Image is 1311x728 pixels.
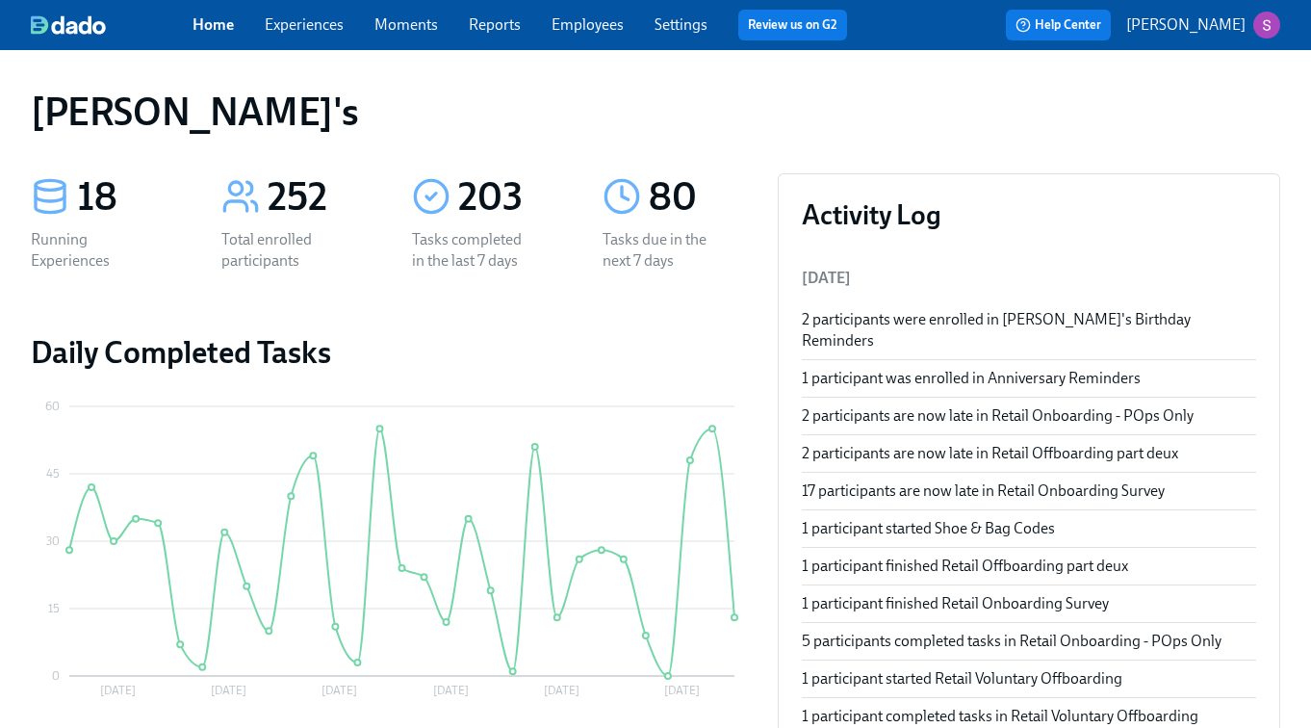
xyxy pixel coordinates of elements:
p: [PERSON_NAME] [1126,14,1246,36]
button: [PERSON_NAME] [1126,12,1280,39]
h3: Activity Log [802,197,1256,232]
a: Reports [469,15,521,34]
button: Review us on G2 [738,10,847,40]
span: Help Center [1015,15,1101,35]
tspan: 15 [48,602,60,615]
tspan: [DATE] [544,684,579,697]
button: Help Center [1006,10,1111,40]
tspan: 0 [52,669,60,683]
tspan: 45 [46,467,60,481]
h2: Daily Completed Tasks [31,333,747,372]
div: 1 participant completed tasks in Retail Voluntary Offboarding [802,706,1256,727]
div: Total enrolled participants [221,229,345,272]
div: 1 participant finished Retail Onboarding Survey [802,593,1256,614]
div: 252 [268,173,366,221]
div: 5 participants completed tasks in Retail Onboarding - POps Only [802,631,1256,652]
div: 17 participants are now late in Retail Onboarding Survey [802,481,1256,502]
div: Tasks completed in the last 7 days [412,229,535,272]
div: Running Experiences [31,229,154,272]
div: 1 participant started Shoe & Bag Codes [802,518,1256,539]
a: Experiences [265,15,344,34]
div: 80 [649,173,747,221]
tspan: 60 [45,400,60,413]
div: 1 participant started Retail Voluntary Offboarding [802,668,1256,689]
div: 203 [458,173,556,221]
div: 1 participant was enrolled in Anniversary Reminders [802,368,1256,389]
tspan: [DATE] [321,684,357,697]
div: 2 participants are now late in Retail Onboarding - POps Only [802,405,1256,427]
a: Moments [374,15,438,34]
a: dado [31,15,193,35]
a: Employees [552,15,624,34]
tspan: [DATE] [433,684,469,697]
div: 1 participant finished Retail Offboarding part deux [802,556,1256,577]
div: Tasks due in the next 7 days [603,229,726,272]
tspan: [DATE] [100,684,136,697]
div: 2 participants were enrolled in [PERSON_NAME]'s Birthday Reminders [802,309,1256,351]
a: Review us on G2 [748,15,837,35]
div: 18 [77,173,175,221]
tspan: [DATE] [211,684,246,697]
span: [DATE] [802,269,851,287]
h1: [PERSON_NAME]'s [31,89,359,135]
img: ACg8ocKvalk5eKiSYA0Mj5kntfYcqlTkZhBNoQiYmXyzfaV5EtRlXQ=s96-c [1253,12,1280,39]
div: 2 participants are now late in Retail Offboarding part deux [802,443,1256,464]
tspan: [DATE] [664,684,700,697]
a: Home [193,15,234,34]
img: dado [31,15,106,35]
a: Settings [655,15,707,34]
tspan: 30 [46,534,60,548]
